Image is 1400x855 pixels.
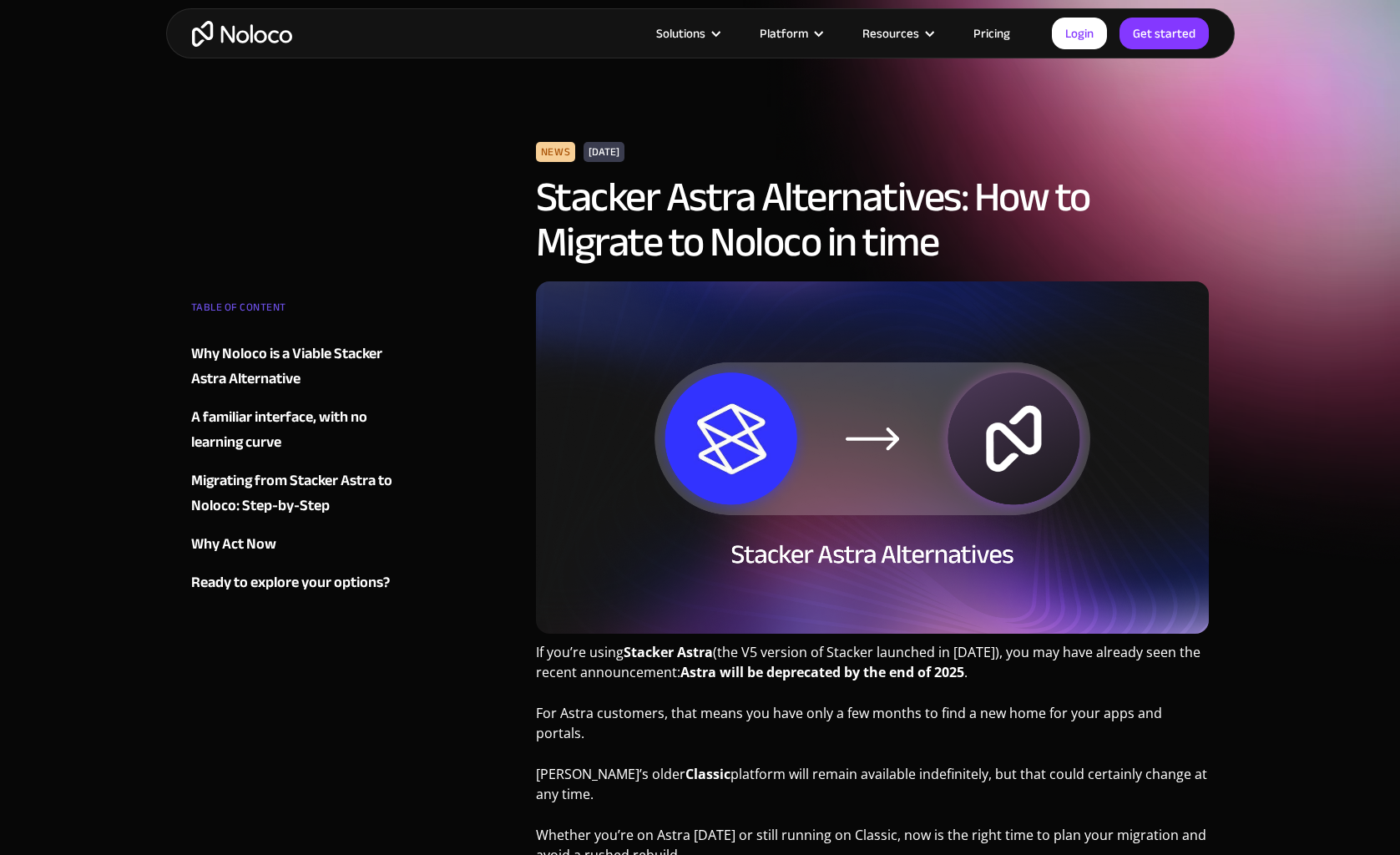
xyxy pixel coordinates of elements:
div: [DATE] [584,142,624,162]
a: Login [1052,18,1107,49]
div: Solutions [635,23,739,44]
a: home [192,21,292,47]
p: If you’re using (the V5 version of Stacker launched in [DATE]), you may have already seen the rec... [536,642,1210,695]
a: Migrating from Stacker Astra to Noloco: Step-by-Step [191,468,393,519]
a: Pricing [953,23,1031,44]
div: Resources [862,23,919,44]
div: Ready to explore your options? [191,570,390,595]
strong: Stacker Astra [624,643,713,661]
div: Solutions [656,23,705,44]
p: [PERSON_NAME]’s older platform will remain available indefinitely, but that could certainly chang... [536,764,1210,817]
h1: Stacker Astra Alternatives: How to Migrate to Noloco in time [536,175,1210,265]
div: Resources [842,23,953,44]
strong: Classic [685,765,730,783]
div: TABLE OF CONTENT [191,295,393,328]
a: Get started [1119,18,1209,49]
div: Why Act Now [191,532,276,557]
strong: Astra will be deprecated by the end of 2025 [680,663,964,681]
a: Ready to explore your options? [191,570,393,595]
div: Platform [739,23,842,44]
a: A familiar interface, with no learning curve [191,405,393,455]
p: For Astra customers, that means you have only a few months to find a new home for your apps and p... [536,703,1210,756]
a: Why Act Now [191,532,393,557]
div: News [536,142,576,162]
a: Why Noloco is a Viable Stacker Astra Alternative [191,341,393,392]
div: Platform [760,23,808,44]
